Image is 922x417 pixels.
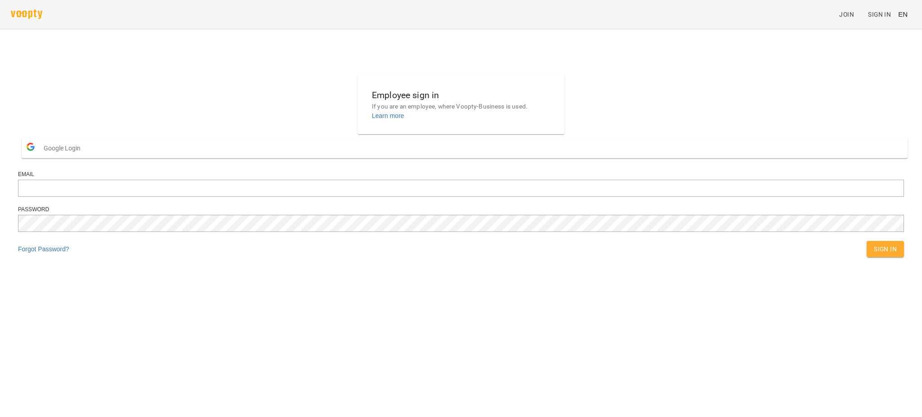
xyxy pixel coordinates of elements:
button: Google Login [22,138,908,158]
span: EN [898,9,908,19]
p: If you are an employee, where Voopty-Business is used. [372,102,550,111]
button: Employee sign inIf you are an employee, where Voopty-Business is used.Learn more [365,81,557,127]
div: Password [18,206,904,213]
button: Sign In [867,241,904,257]
a: Sign In [864,6,895,23]
span: Sign In [868,9,891,20]
button: EN [895,6,911,23]
div: Email [18,171,904,178]
span: Google Login [44,139,85,157]
span: Join [839,9,854,20]
a: Learn more [372,112,404,119]
span: Sign In [874,244,897,254]
a: Forgot Password? [18,245,69,253]
h6: Employee sign in [372,88,550,102]
a: Join [836,6,864,23]
img: voopty.png [11,9,42,19]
